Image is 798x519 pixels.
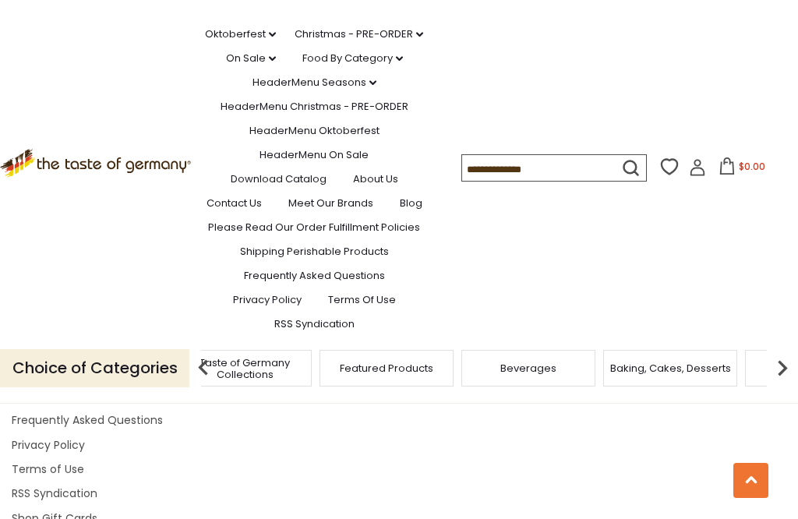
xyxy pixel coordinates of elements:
[12,485,97,501] a: RSS Syndication
[207,195,262,212] a: Contact Us
[400,195,422,212] a: Blog
[244,267,385,284] a: Frequently Asked Questions
[12,412,163,428] a: Frequently Asked Questions
[295,26,423,43] a: Christmas - PRE-ORDER
[274,316,355,333] a: RSS Syndication
[302,50,403,67] a: Food By Category
[260,147,369,164] a: HeaderMenu On Sale
[208,219,420,236] a: Please Read Our Order Fulfillment Policies
[739,160,765,173] span: $0.00
[182,357,307,380] a: Taste of Germany Collections
[221,98,408,115] a: HeaderMenu Christmas - PRE-ORDER
[500,362,556,374] a: Beverages
[328,291,396,309] a: Terms of Use
[12,461,84,477] a: Terms of Use
[240,243,389,260] a: Shipping Perishable Products
[249,122,380,139] a: HeaderMenu Oktoberfest
[231,171,327,188] a: Download Catalog
[340,362,433,374] a: Featured Products
[12,437,85,453] a: Privacy Policy
[252,74,376,91] a: HeaderMenu Seasons
[188,352,219,383] img: previous arrow
[205,26,276,43] a: Oktoberfest
[353,171,398,188] a: About Us
[226,50,276,67] a: On Sale
[233,291,302,309] a: Privacy Policy
[610,362,731,374] a: Baking, Cakes, Desserts
[288,195,373,212] a: Meet Our Brands
[767,352,798,383] img: next arrow
[709,157,775,181] button: $0.00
